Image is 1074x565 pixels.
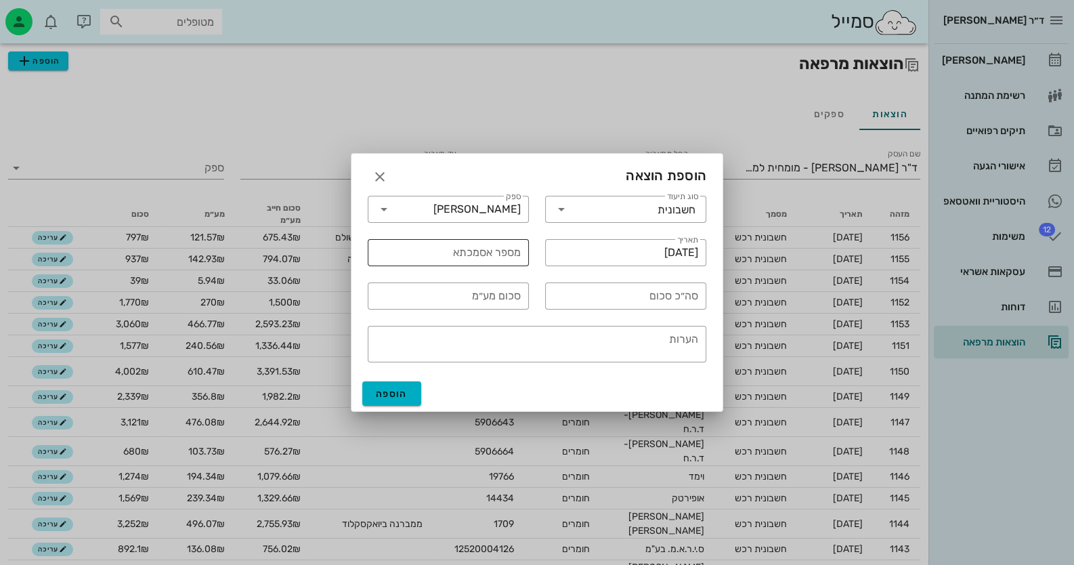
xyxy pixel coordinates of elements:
[658,204,695,216] div: חשבונית
[677,235,699,245] label: תאריך
[667,192,699,202] label: סוג תיעוד
[506,192,521,202] label: ספק
[545,196,706,223] div: סוג תיעודחשבונית
[626,165,706,186] span: הוספת הוצאה
[376,388,408,400] span: הוספה
[362,381,421,406] button: הוספה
